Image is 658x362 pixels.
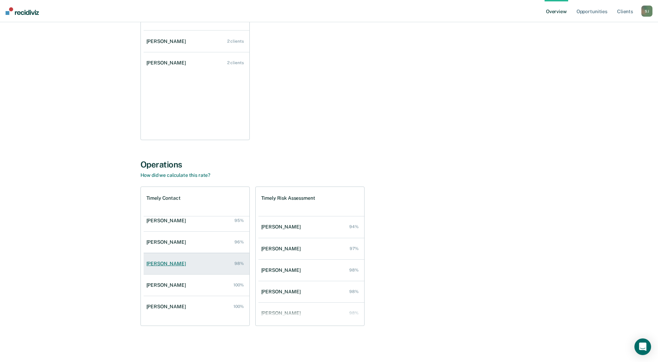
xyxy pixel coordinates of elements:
div: [PERSON_NAME] [146,38,189,44]
div: [PERSON_NAME] [261,246,304,252]
a: [PERSON_NAME] 2 clients [144,53,249,73]
a: [PERSON_NAME] 97% [258,239,364,259]
a: [PERSON_NAME] 96% [144,232,249,252]
div: 98% [234,261,244,266]
a: How did we calculate this rate? [140,172,211,178]
div: [PERSON_NAME] [146,282,189,288]
div: [PERSON_NAME] [261,267,304,273]
div: 98% [349,311,359,316]
a: [PERSON_NAME] 98% [258,260,364,280]
a: [PERSON_NAME] 95% [144,211,249,231]
div: 100% [233,283,244,287]
a: [PERSON_NAME] 98% [258,282,364,302]
h1: Timely Contact [146,195,181,201]
a: [PERSON_NAME] 98% [144,254,249,274]
div: S J [641,6,652,17]
div: [PERSON_NAME] [261,310,304,316]
div: [PERSON_NAME] [146,261,189,267]
div: 2 clients [227,39,244,44]
a: [PERSON_NAME] 100% [144,275,249,295]
div: [PERSON_NAME] [146,239,189,245]
div: Open Intercom Messenger [634,338,651,355]
div: [PERSON_NAME] [146,304,189,310]
div: [PERSON_NAME] [146,218,189,224]
img: Recidiviz [6,7,39,15]
div: 98% [349,268,359,273]
div: 98% [349,289,359,294]
div: 96% [234,240,244,244]
a: [PERSON_NAME] 94% [258,217,364,237]
div: [PERSON_NAME] [146,60,189,66]
div: 100% [233,304,244,309]
div: 95% [234,218,244,223]
div: [PERSON_NAME] [261,289,304,295]
div: 2 clients [227,60,244,65]
div: 97% [350,246,359,251]
div: 94% [349,224,359,229]
h1: Timely Risk Assessment [261,195,315,201]
a: [PERSON_NAME] 2 clients [144,32,249,51]
a: [PERSON_NAME] 100% [144,297,249,317]
button: SJ [641,6,652,17]
div: [PERSON_NAME] [261,224,304,230]
a: [PERSON_NAME] 98% [258,303,364,323]
div: Operations [140,160,518,170]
